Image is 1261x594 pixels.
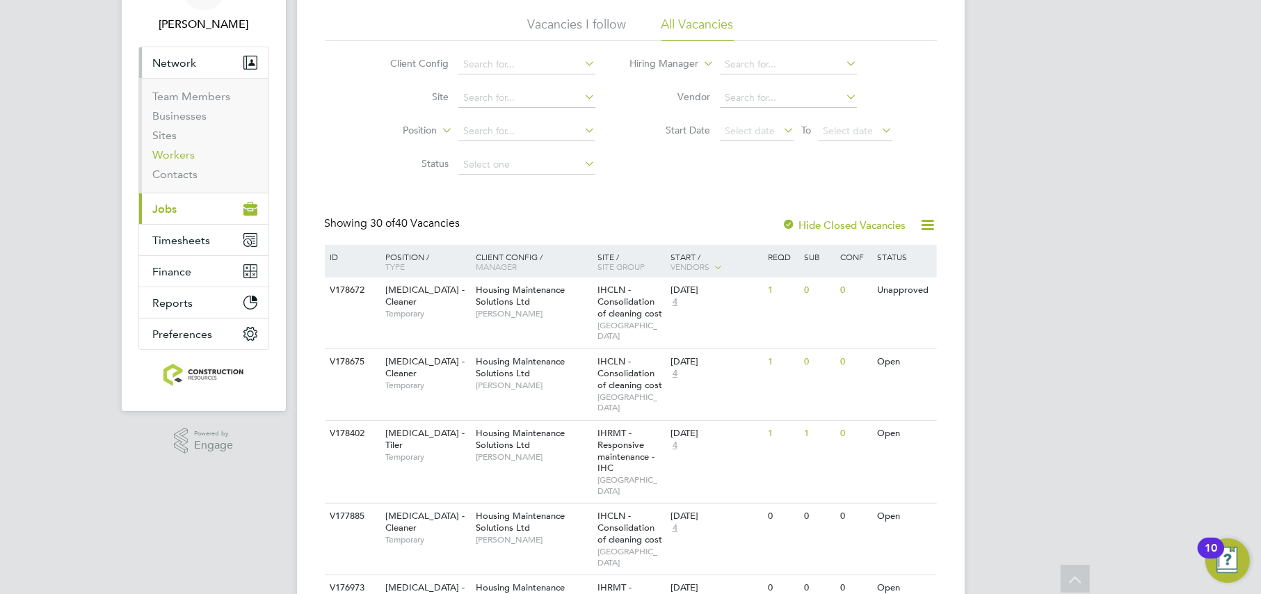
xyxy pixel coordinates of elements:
[630,90,710,103] label: Vendor
[385,427,465,451] span: [MEDICAL_DATA] - Tiler
[476,427,565,451] span: Housing Maintenance Solutions Ltd
[153,265,192,278] span: Finance
[194,440,233,451] span: Engage
[597,392,664,413] span: [GEOGRAPHIC_DATA]
[139,319,268,349] button: Preferences
[782,218,906,232] label: Hide Closed Vacancies
[357,124,437,138] label: Position
[385,451,469,463] span: Temporary
[458,155,595,175] input: Select one
[801,504,837,529] div: 0
[153,129,177,142] a: Sites
[661,16,734,41] li: All Vacancies
[597,546,664,568] span: [GEOGRAPHIC_DATA]
[597,355,662,391] span: IHCLN - Consolidation of cleaning cost
[385,534,469,545] span: Temporary
[1205,548,1217,566] div: 10
[139,193,268,224] button: Jobs
[597,284,662,319] span: IHCLN - Consolidation of cleaning cost
[670,428,761,440] div: [DATE]
[139,78,268,193] div: Network
[764,278,801,303] div: 1
[837,504,874,529] div: 0
[597,261,645,272] span: Site Group
[153,296,193,310] span: Reports
[472,245,594,278] div: Client Config /
[458,55,595,74] input: Search for...
[385,261,405,272] span: Type
[139,256,268,287] button: Finance
[837,245,874,268] div: Conf
[476,510,565,533] span: Housing Maintenance Solutions Ltd
[385,308,469,319] span: Temporary
[670,522,680,534] span: 4
[725,125,775,137] span: Select date
[476,261,517,272] span: Manager
[153,328,213,341] span: Preferences
[764,504,801,529] div: 0
[874,504,934,529] div: Open
[597,510,662,545] span: IHCLN - Consolidation of cleaning cost
[837,349,874,375] div: 0
[670,511,761,522] div: [DATE]
[385,284,465,307] span: [MEDICAL_DATA] - Cleaner
[138,16,269,33] span: Kate Lomax
[837,278,874,303] div: 0
[458,122,595,141] input: Search for...
[594,245,667,278] div: Site /
[139,47,268,78] button: Network
[163,364,243,386] img: construction-resources-logo-retina.png
[369,157,449,170] label: Status
[153,234,211,247] span: Timesheets
[797,121,815,139] span: To
[174,428,233,454] a: Powered byEngage
[720,55,857,74] input: Search for...
[670,368,680,380] span: 4
[385,510,465,533] span: [MEDICAL_DATA] - Cleaner
[764,349,801,375] div: 1
[630,124,710,136] label: Start Date
[670,284,761,296] div: [DATE]
[327,421,376,447] div: V178402
[476,451,591,463] span: [PERSON_NAME]
[1205,538,1250,583] button: Open Resource Center, 10 new notifications
[369,90,449,103] label: Site
[153,168,198,181] a: Contacts
[528,16,627,41] li: Vacancies I follow
[375,245,472,278] div: Position /
[801,245,837,268] div: Sub
[153,56,197,70] span: Network
[385,355,465,379] span: [MEDICAL_DATA] - Cleaner
[618,57,698,71] label: Hiring Manager
[670,440,680,451] span: 4
[670,296,680,308] span: 4
[458,88,595,108] input: Search for...
[153,148,195,161] a: Workers
[597,474,664,496] span: [GEOGRAPHIC_DATA]
[139,287,268,318] button: Reports
[670,261,709,272] span: Vendors
[476,534,591,545] span: [PERSON_NAME]
[327,504,376,529] div: V177885
[153,109,207,122] a: Businesses
[764,421,801,447] div: 1
[139,225,268,255] button: Timesheets
[153,202,177,216] span: Jobs
[385,380,469,391] span: Temporary
[476,308,591,319] span: [PERSON_NAME]
[720,88,857,108] input: Search for...
[801,278,837,303] div: 0
[823,125,873,137] span: Select date
[327,278,376,303] div: V178672
[138,364,269,386] a: Go to home page
[670,582,761,594] div: [DATE]
[764,245,801,268] div: Reqd
[476,380,591,391] span: [PERSON_NAME]
[325,216,463,231] div: Showing
[597,427,654,474] span: IHRMT - Responsive maintenance - IHC
[153,90,231,103] a: Team Members
[476,284,565,307] span: Housing Maintenance Solutions Ltd
[801,421,837,447] div: 1
[476,355,565,379] span: Housing Maintenance Solutions Ltd
[369,57,449,70] label: Client Config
